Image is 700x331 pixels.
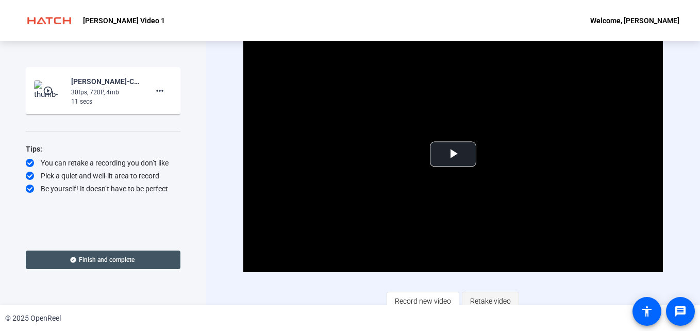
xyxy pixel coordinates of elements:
[26,184,180,194] div: Be yourself! It doesn’t have to be perfect
[21,10,78,31] img: OpenReel logo
[154,85,166,97] mat-icon: more_horiz
[71,88,140,97] div: 30fps, 720P, 4mb
[243,36,663,272] div: Video Player
[26,251,180,269] button: Finish and complete
[83,14,165,27] p: [PERSON_NAME] Video 1
[26,171,180,181] div: Pick a quiet and well-lit area to record
[34,80,64,101] img: thumb-nail
[79,256,135,264] span: Finish and complete
[387,292,459,310] button: Record new video
[43,86,55,96] mat-icon: play_circle_outline
[26,158,180,168] div: You can retake a recording you don’t like
[26,143,180,155] div: Tips:
[71,97,140,106] div: 11 secs
[5,313,61,324] div: © 2025 OpenReel
[430,142,476,167] button: Play Video
[674,305,687,318] mat-icon: message
[395,291,451,311] span: Record new video
[470,291,511,311] span: Retake video
[462,292,519,310] button: Retake video
[71,75,140,88] div: [PERSON_NAME]-CMO - Video series-[PERSON_NAME] Video 1-1755633111421-webcam
[641,305,653,318] mat-icon: accessibility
